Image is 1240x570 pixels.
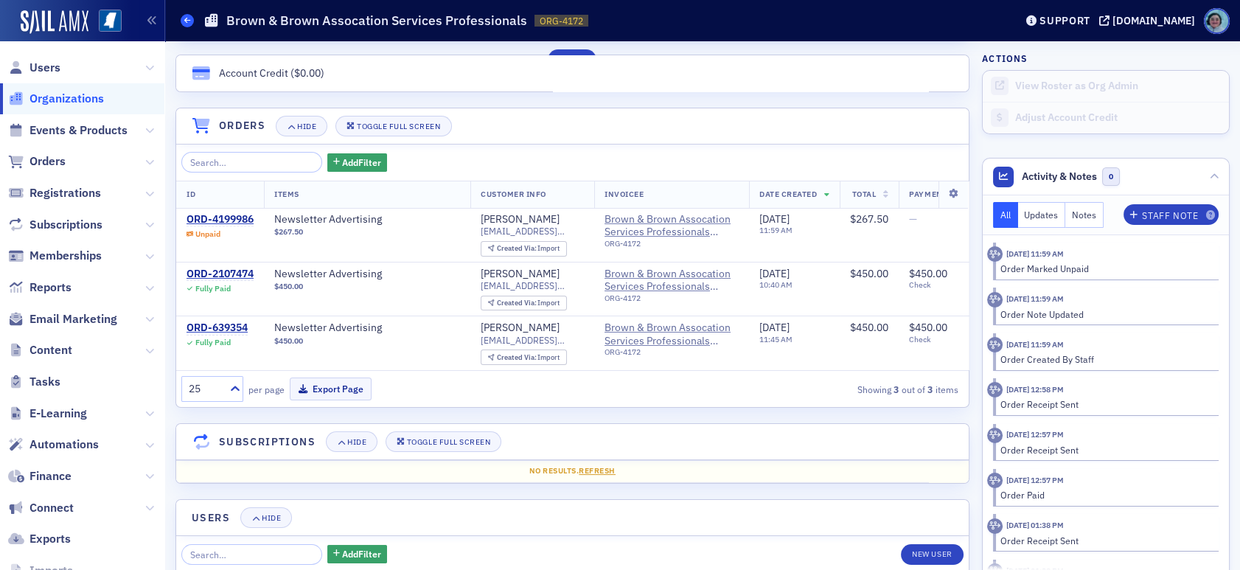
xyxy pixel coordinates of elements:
[29,531,71,547] span: Exports
[29,279,72,296] span: Reports
[347,438,366,446] div: Hide
[327,153,388,172] button: AddFilter
[29,374,60,390] span: Tasks
[1102,167,1121,186] span: 0
[759,267,790,280] span: [DATE]
[29,406,87,422] span: E-Learning
[909,280,983,290] span: Check
[290,378,372,400] button: Export Page
[605,268,739,293] a: Brown & Brown Assocation Services Professionals ([GEOGRAPHIC_DATA], [GEOGRAPHIC_DATA])
[29,91,104,107] span: Organizations
[1006,339,1064,350] time: 7/28/2025 11:59 AM
[481,350,567,365] div: Created Via: Import
[850,212,888,226] span: $267.50
[29,248,102,264] span: Memberships
[497,299,560,307] div: Import
[8,217,102,233] a: Subscriptions
[1000,443,1209,456] div: Order Receipt Sent
[481,268,560,281] a: [PERSON_NAME]
[759,212,790,226] span: [DATE]
[8,531,71,547] a: Exports
[481,241,567,257] div: Created Via: Import
[8,91,104,107] a: Organizations
[605,322,739,347] span: Brown & Brown Assocation Services Professionals (Mandeville, LA)
[982,52,1028,65] h4: Actions
[1000,262,1209,275] div: Order Marked Unpaid
[386,431,502,452] button: Toggle Full Screen
[1112,14,1195,27] div: [DOMAIN_NAME]
[274,227,303,237] span: $267.50
[481,189,546,199] span: Customer Info
[219,434,316,450] h4: Subscriptions
[274,282,303,291] span: $450.00
[983,102,1229,133] a: Adjust Account Credit
[497,298,538,307] span: Created Via :
[240,507,292,528] button: Hide
[481,213,560,226] a: [PERSON_NAME]
[1006,248,1064,259] time: 7/28/2025 11:59 AM
[187,268,254,281] a: ORD-2107474
[605,213,739,239] span: Brown & Brown Assocation Services Professionals (Mandeville, LA)
[1006,475,1064,485] time: 7/14/2025 12:57 PM
[274,213,460,226] a: Newsletter Advertising
[481,280,584,291] span: [EMAIL_ADDRESS][DOMAIN_NAME]
[1000,534,1209,547] div: Order Receipt Sent
[294,66,321,80] span: $0.00
[29,342,72,358] span: Content
[29,437,99,453] span: Automations
[605,322,739,347] a: Brown & Brown Assocation Services Professionals ([GEOGRAPHIC_DATA], [GEOGRAPHIC_DATA])
[29,468,72,484] span: Finance
[29,185,101,201] span: Registrations
[1000,488,1209,501] div: Order Paid
[21,10,88,34] a: SailAMX
[1204,8,1230,34] span: Profile
[759,225,793,235] time: 11:59 AM
[540,15,583,27] span: ORG-4172
[909,189,952,199] span: Payments
[901,544,963,565] a: New User
[1065,202,1104,228] button: Notes
[181,544,322,565] input: Search…
[579,465,616,476] span: Refresh
[924,383,935,396] strong: 3
[187,189,195,199] span: ID
[850,321,888,334] span: $450.00
[274,336,303,346] span: $450.00
[759,279,793,290] time: 10:40 AM
[1000,352,1209,366] div: Order Created By Staff
[605,347,739,362] div: ORG-4172
[481,322,560,335] a: [PERSON_NAME]
[1006,429,1064,439] time: 7/14/2025 12:57 PM
[605,213,739,239] a: Brown & Brown Assocation Services Professionals ([GEOGRAPHIC_DATA], [GEOGRAPHIC_DATA])
[605,239,739,254] div: ORG-4172
[8,468,72,484] a: Finance
[909,267,947,280] span: $450.00
[342,547,381,560] span: Add Filter
[605,213,739,254] span: Brown & Brown Assocation Services Professionals (Mandeville, LA)
[497,245,560,253] div: Import
[274,322,460,335] a: Newsletter Advertising
[8,248,102,264] a: Memberships
[993,202,1018,228] button: All
[219,118,265,133] h4: Orders
[99,10,122,32] img: SailAMX
[481,296,567,311] div: Created Via: Import
[8,500,74,516] a: Connect
[195,284,231,293] div: Fully Paid
[29,153,66,170] span: Orders
[481,335,584,346] span: [EMAIL_ADDRESS][DOMAIN_NAME]
[187,322,248,335] div: ORD-639354
[497,352,538,362] span: Created Via :
[987,292,1003,307] div: Activity
[8,279,72,296] a: Reports
[88,10,122,35] a: View Homepage
[1022,169,1097,184] span: Activity & Notes
[605,293,739,308] div: ORG-4172
[181,152,322,173] input: Search…
[29,60,60,76] span: Users
[497,243,538,253] span: Created Via :
[342,156,381,169] span: Add Filter
[759,189,817,199] span: Date Created
[192,510,230,526] h4: Users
